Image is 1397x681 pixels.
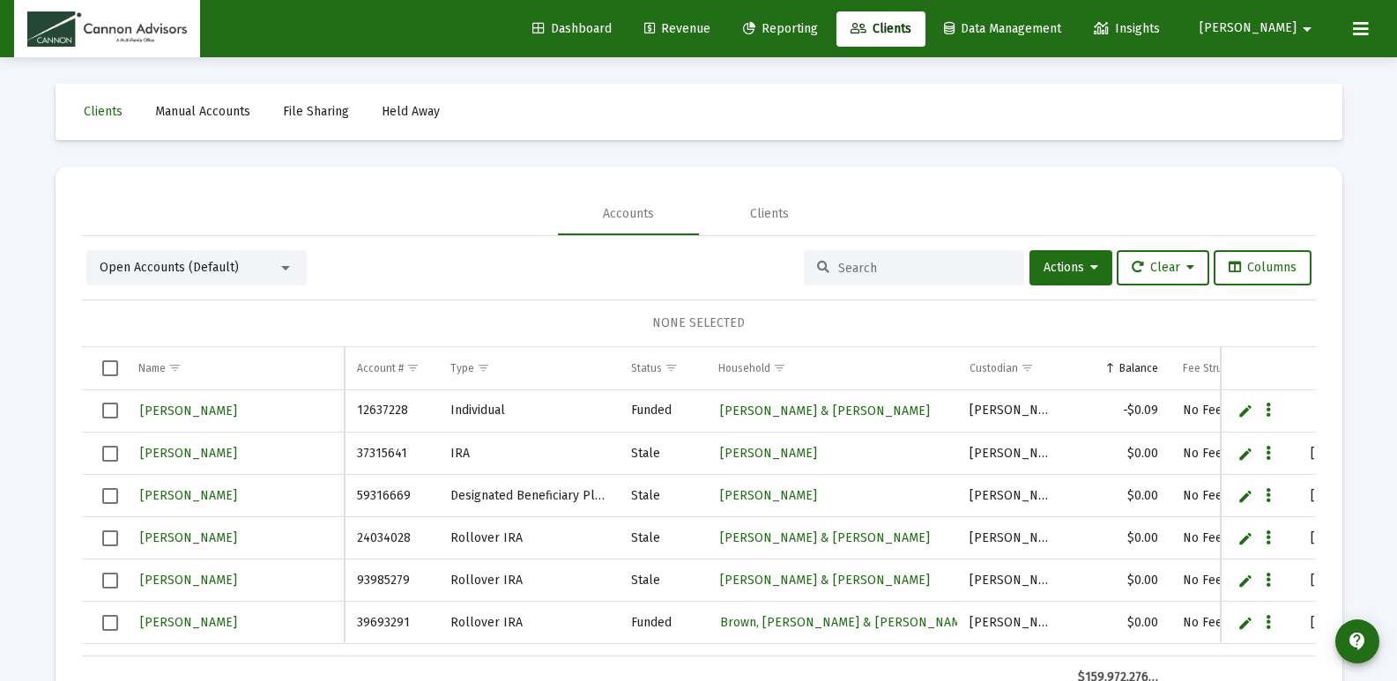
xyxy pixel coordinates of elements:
a: Held Away [368,94,454,130]
div: Select row [102,615,118,631]
div: Select row [102,403,118,418]
a: Edit [1237,530,1253,546]
div: Select row [102,446,118,462]
div: Stale [631,445,694,463]
td: No Fee [1170,433,1298,475]
td: [PERSON_NAME] [957,517,1065,559]
button: [PERSON_NAME] [1178,11,1339,46]
div: Accounts [603,205,654,223]
span: Show filter options for column 'Household' [773,361,786,374]
td: No Fee [1170,559,1298,602]
a: [PERSON_NAME] [138,440,239,466]
span: Open Accounts (Default) [100,260,239,275]
div: Fee Structure(s) [1183,361,1260,375]
td: Column Type [438,347,619,389]
td: 39693291 [345,602,438,644]
a: [PERSON_NAME] & [PERSON_NAME] [718,567,932,593]
mat-icon: arrow_drop_down [1297,11,1318,47]
span: Insights [1094,21,1160,36]
div: Status [631,361,662,375]
td: [PERSON_NAME] [957,475,1065,517]
button: Columns [1214,250,1312,285]
img: Dashboard [27,11,187,47]
div: NONE SELECTED [96,315,1302,332]
td: Rollover IRA [438,602,619,644]
td: [PERSON_NAME] [957,390,1065,433]
button: Actions [1029,250,1112,285]
a: [PERSON_NAME] [718,440,819,466]
div: Stale [631,572,694,589]
a: Clients [836,11,925,47]
div: Stale [631,487,694,505]
a: [PERSON_NAME] & [PERSON_NAME] [718,398,932,424]
span: [PERSON_NAME] & [PERSON_NAME] [720,530,930,545]
td: Individual [438,390,619,433]
a: [PERSON_NAME] [138,610,239,635]
span: Clear [1132,260,1194,275]
div: Account # [357,361,404,375]
span: Revenue [644,21,710,36]
span: Actions [1044,260,1098,275]
span: Show filter options for column 'Account #' [406,361,420,374]
span: Reporting [743,21,818,36]
td: Column Custodian [957,347,1065,389]
a: [PERSON_NAME] [718,483,819,508]
td: $0.00 [1066,433,1170,475]
td: Rollover IRA [438,517,619,559]
td: No Fee [1170,390,1298,433]
td: $0.00 [1066,517,1170,559]
div: Select row [102,488,118,504]
td: Column Household [706,347,957,389]
a: [PERSON_NAME] [138,525,239,551]
td: No Fee [1170,475,1298,517]
span: [PERSON_NAME] [140,446,237,461]
div: Select all [102,360,118,376]
a: Insights [1080,11,1174,47]
td: -$0.09 [1066,390,1170,433]
td: IRA [438,433,619,475]
td: 12637228 [345,390,438,433]
a: Reporting [729,11,832,47]
td: No Fee [1170,602,1298,644]
span: [PERSON_NAME] [1200,21,1297,36]
td: [PERSON_NAME] [957,559,1065,602]
span: [PERSON_NAME] [140,573,237,588]
td: Column Name [126,347,345,389]
span: Show filter options for column 'Custodian' [1021,361,1034,374]
td: 37315641 [345,433,438,475]
div: Funded [631,614,694,632]
div: Name [138,361,166,375]
td: $0.00 [1066,475,1170,517]
mat-icon: contact_support [1347,631,1368,652]
td: [PERSON_NAME] [957,602,1065,644]
a: Edit [1237,403,1253,418]
td: Column Status [619,347,706,389]
td: $0.00 [1066,602,1170,644]
a: Clients [70,94,137,130]
div: Custodian [970,361,1018,375]
td: No Fee [1170,517,1298,559]
a: [PERSON_NAME] & [PERSON_NAME] [718,525,932,551]
span: [PERSON_NAME] [720,488,817,503]
a: Edit [1237,615,1253,631]
input: Search [838,261,1011,276]
td: 59316669 [345,475,438,517]
span: Manual Accounts [155,104,250,119]
a: File Sharing [269,94,363,130]
div: Household [718,361,770,375]
div: Clients [750,205,789,223]
td: Designated Beneficiary Plan [438,475,619,517]
div: Funded [631,402,694,419]
div: Stale [631,529,694,547]
a: [PERSON_NAME] [138,398,239,424]
span: Show filter options for column 'Name' [168,361,182,374]
td: [PERSON_NAME] [957,433,1065,475]
button: Clear [1117,250,1209,285]
span: [PERSON_NAME] & [PERSON_NAME] [720,403,930,418]
td: Rollover IRA [438,559,619,602]
a: Brown, [PERSON_NAME] & [PERSON_NAME] [718,610,974,635]
div: Select row [102,573,118,588]
a: Edit [1237,573,1253,588]
a: Data Management [930,11,1075,47]
a: [PERSON_NAME] [138,567,239,593]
